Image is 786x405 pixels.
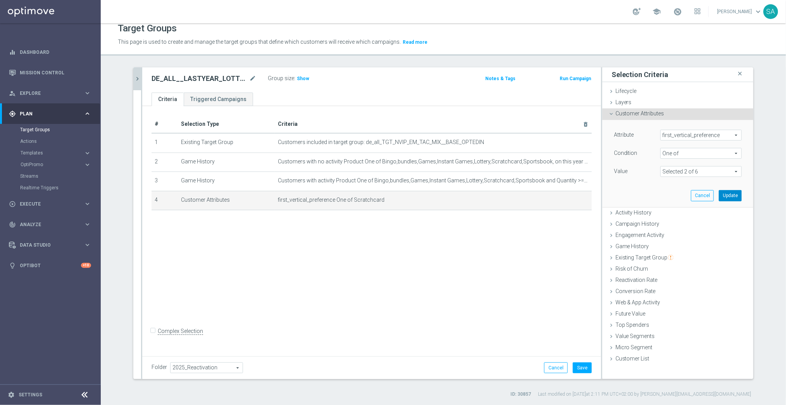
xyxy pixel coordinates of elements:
[278,121,298,127] span: Criteria
[9,90,16,97] i: person_search
[152,364,167,371] label: Folder
[84,110,91,117] i: keyboard_arrow_right
[9,221,84,228] div: Analyze
[21,162,84,167] div: OptiPromo
[9,110,84,117] div: Plan
[9,62,91,83] div: Mission Control
[278,139,484,146] span: Customers included in target group: de_all_TGT_NVIP_EM_TAC_MIX__BASE_OPTEDIN
[20,42,91,62] a: Dashboard
[9,255,91,276] div: Optibot
[20,255,81,276] a: Optibot
[20,150,91,156] button: Templates keyboard_arrow_right
[134,75,141,82] i: chevron_right
[764,4,778,19] div: SA
[20,185,81,191] a: Realtime Triggers
[19,393,42,397] a: Settings
[118,39,401,45] span: This page is used to create and manage the target groups that define which customers will receive...
[615,299,660,305] span: Web & App Activity
[653,7,661,16] span: school
[20,147,100,159] div: Templates
[268,75,294,82] label: Group size
[81,263,91,268] div: +10
[278,177,589,184] span: Customers with activity Product One of Bingo,bundles,Games,Instant Games,Lottery,Scratchcard,Spor...
[9,242,91,248] button: Data Studio keyboard_arrow_right
[84,161,91,168] i: keyboard_arrow_right
[544,362,568,373] button: Cancel
[84,149,91,157] i: keyboard_arrow_right
[20,170,100,182] div: Streams
[9,70,91,76] div: Mission Control
[178,191,275,210] td: Customer Attributes
[152,115,178,133] th: #
[21,162,76,167] span: OptiPromo
[485,74,517,83] button: Notes & Tags
[614,168,627,175] label: Value
[615,88,637,94] span: Lifecycle
[719,190,742,201] button: Update
[152,153,178,172] td: 2
[9,201,84,208] div: Execute
[614,132,634,138] lable: Attribute
[84,241,91,249] i: keyboard_arrow_right
[21,151,76,155] span: Templates
[20,161,91,168] div: OptiPromo keyboard_arrow_right
[297,76,309,81] span: Show
[152,191,178,210] td: 4
[717,6,764,17] a: [PERSON_NAME]keyboard_arrow_down
[152,74,248,83] h2: DE_ALL__LASTYEAR_LOTTO__NVIP_EMA_TAC_MIX
[20,91,84,96] span: Explore
[20,62,91,83] a: Mission Control
[559,74,592,83] button: Run Campaign
[615,288,656,294] span: Conversion Rate
[9,221,16,228] i: track_changes
[615,344,653,350] span: Micro Segment
[249,74,256,83] i: mode_edit
[118,23,177,34] h1: Target Groups
[754,7,763,16] span: keyboard_arrow_down
[84,221,91,228] i: keyboard_arrow_right
[84,200,91,208] i: keyboard_arrow_right
[9,201,16,208] i: play_circle_outline
[84,89,91,97] i: keyboard_arrow_right
[9,201,91,207] div: play_circle_outline Execute keyboard_arrow_right
[615,243,649,249] span: Game History
[9,262,16,269] i: lightbulb
[615,221,660,227] span: Campaign History
[9,49,16,56] i: equalizer
[20,124,100,136] div: Target Groups
[20,182,100,194] div: Realtime Triggers
[615,311,646,317] span: Future Value
[615,209,652,216] span: Activity History
[615,277,658,283] span: Reactivation Rate
[9,90,91,96] button: person_search Explore keyboard_arrow_right
[178,153,275,172] td: Game History
[20,243,84,247] span: Data Studio
[510,391,531,398] label: ID: 30857
[691,190,714,201] button: Cancel
[20,159,100,170] div: OptiPromo
[20,222,84,227] span: Analyze
[661,166,741,177] span: Lottery N/A
[9,263,91,269] div: lightbulb Optibot +10
[178,133,275,153] td: Existing Target Group
[21,151,84,155] div: Templates
[20,112,84,116] span: Plan
[20,173,81,179] a: Streams
[20,136,100,147] div: Actions
[152,172,178,191] td: 3
[9,111,91,117] button: gps_fixed Plan keyboard_arrow_right
[615,232,665,238] span: Engagement Activity
[20,138,81,144] a: Actions
[20,127,81,133] a: Target Groups
[538,391,752,398] label: Last modified on [DATE] at 2:11 PM UTC+02:00 by [PERSON_NAME][EMAIL_ADDRESS][DOMAIN_NAME]
[9,110,16,117] i: gps_fixed
[278,197,384,203] span: first_vertical_preference One of Scratchcard
[9,42,91,62] div: Dashboard
[9,242,84,249] div: Data Studio
[615,254,674,261] span: Existing Target Group
[9,90,84,97] div: Explore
